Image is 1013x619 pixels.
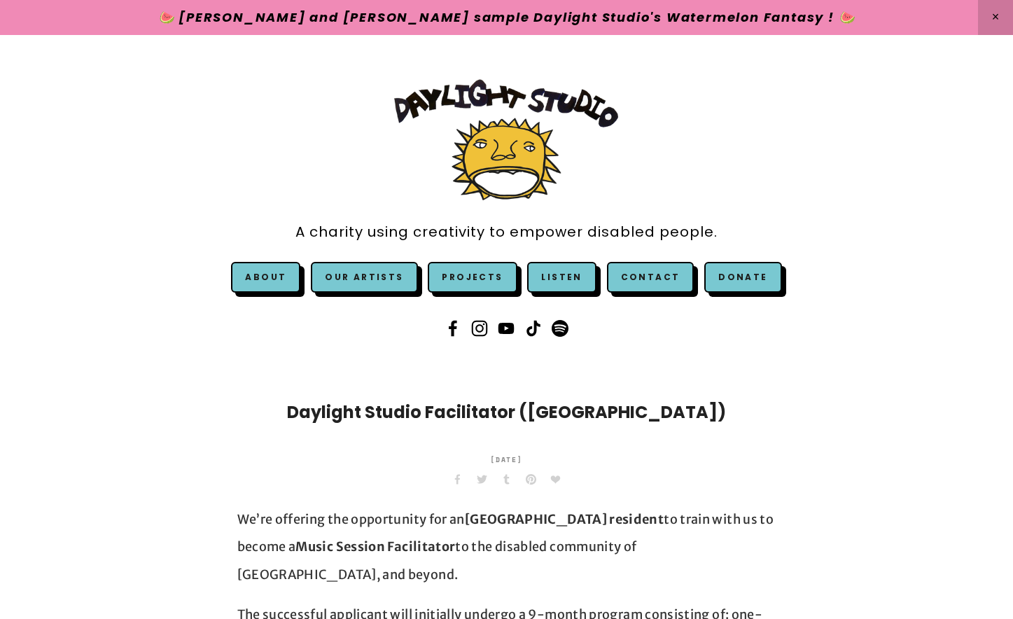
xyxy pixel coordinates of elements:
a: Our Artists [311,262,417,293]
strong: Music Session Facilitator [295,538,455,555]
strong: [GEOGRAPHIC_DATA] resident [465,511,664,527]
a: About [245,271,286,283]
time: [DATE] [490,446,524,474]
p: We’re offering the opportunity for an to train with us to become a to the disabled community of [... [237,506,776,589]
a: Donate [704,262,781,293]
h1: Daylight Studio Facilitator ([GEOGRAPHIC_DATA]) [237,400,776,425]
a: Listen [541,271,582,283]
a: Projects [428,262,517,293]
a: Contact [607,262,694,293]
img: Daylight Studio [394,79,618,200]
a: A charity using creativity to empower disabled people. [295,216,718,248]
